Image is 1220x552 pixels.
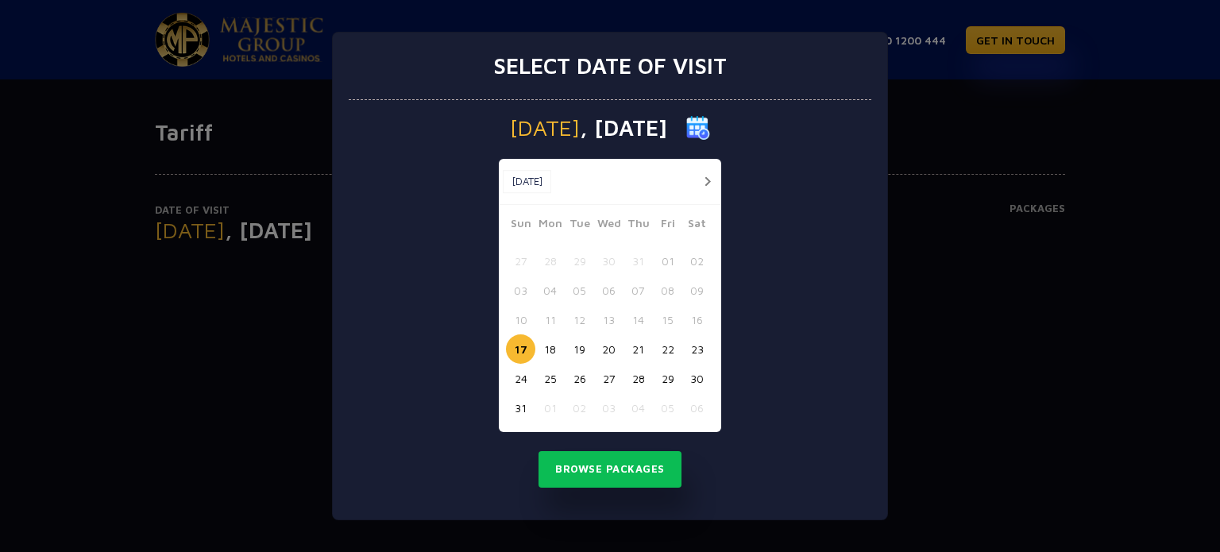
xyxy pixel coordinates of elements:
[535,334,565,364] button: 18
[653,305,682,334] button: 15
[653,214,682,237] span: Fri
[594,334,624,364] button: 20
[682,276,712,305] button: 09
[682,364,712,393] button: 30
[624,246,653,276] button: 31
[594,246,624,276] button: 30
[510,117,580,139] span: [DATE]
[565,214,594,237] span: Tue
[506,393,535,423] button: 31
[594,393,624,423] button: 03
[535,364,565,393] button: 25
[580,117,667,139] span: , [DATE]
[594,276,624,305] button: 06
[682,305,712,334] button: 16
[506,276,535,305] button: 03
[506,364,535,393] button: 24
[624,276,653,305] button: 07
[565,305,594,334] button: 12
[624,393,653,423] button: 04
[624,334,653,364] button: 21
[565,276,594,305] button: 05
[682,246,712,276] button: 02
[506,305,535,334] button: 10
[503,170,551,194] button: [DATE]
[686,116,710,140] img: calender icon
[535,305,565,334] button: 11
[653,276,682,305] button: 08
[594,305,624,334] button: 13
[565,364,594,393] button: 26
[624,305,653,334] button: 14
[506,334,535,364] button: 17
[624,214,653,237] span: Thu
[506,214,535,237] span: Sun
[624,364,653,393] button: 28
[653,364,682,393] button: 29
[682,334,712,364] button: 23
[535,214,565,237] span: Mon
[535,276,565,305] button: 04
[682,393,712,423] button: 06
[493,52,727,79] h3: Select date of visit
[506,246,535,276] button: 27
[653,246,682,276] button: 01
[594,214,624,237] span: Wed
[539,451,681,488] button: Browse Packages
[682,214,712,237] span: Sat
[565,393,594,423] button: 02
[565,334,594,364] button: 19
[535,246,565,276] button: 28
[653,334,682,364] button: 22
[594,364,624,393] button: 27
[565,246,594,276] button: 29
[535,393,565,423] button: 01
[653,393,682,423] button: 05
